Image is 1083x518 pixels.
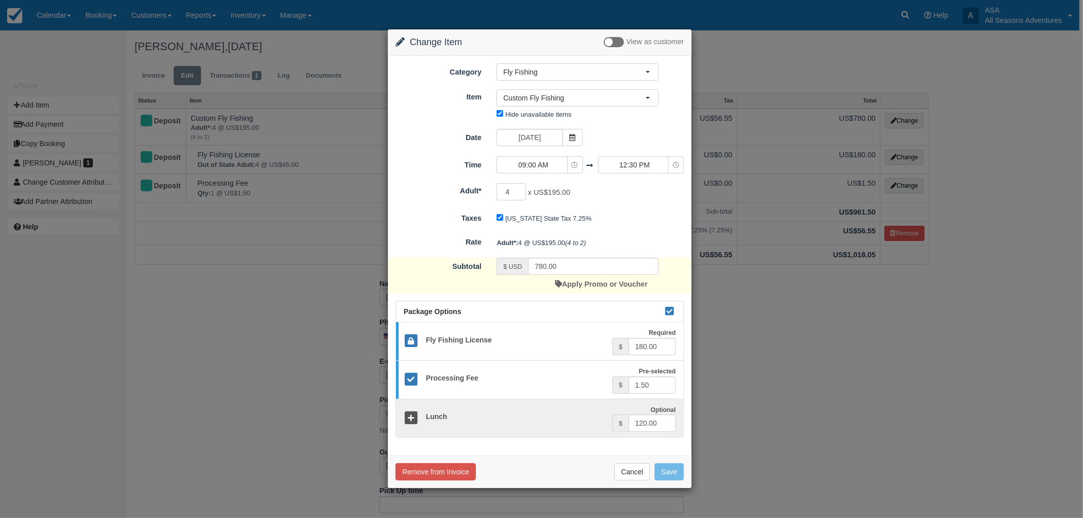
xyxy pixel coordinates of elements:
button: Cancel [614,463,650,480]
em: (4 to 2) [565,239,586,247]
button: 09:00 AM [497,156,582,174]
label: Item [388,88,489,102]
label: Category [388,63,489,78]
button: Remove from Invoice [396,463,476,480]
label: Taxes [388,210,489,224]
span: Package Options [404,307,462,316]
small: $ [619,382,622,389]
label: Date [388,129,489,143]
h5: Processing Fee [418,374,612,382]
small: $ [619,420,622,427]
span: x US$195.00 [528,189,570,197]
label: Rate [388,233,489,248]
button: Custom Fly Fishing [497,89,659,107]
label: Hide unavailable items [505,111,571,118]
span: 09:00 AM [497,160,569,170]
small: $ [619,343,622,351]
div: 4 @ US$195.00 [489,234,692,251]
small: $ USD [503,263,522,270]
label: Time [388,156,489,170]
span: Fly Fishing [503,67,645,77]
span: Custom Fly Fishing [503,93,645,103]
label: Adult* [388,182,489,196]
span: Change Item [410,37,462,47]
span: View as customer [627,38,684,46]
strong: Optional [650,406,676,413]
a: Apply Promo or Voucher [555,280,647,288]
strong: Pre-selected [639,368,676,375]
label: Subtotal [388,258,489,272]
h5: Fly Fishing License [418,336,612,344]
span: 12:30 PM [599,160,671,170]
a: Fly Fishing License Required $ [396,322,683,361]
strong: Required [649,329,676,336]
h5: Lunch [418,413,612,421]
button: Save [654,463,684,480]
input: Adult* [497,183,526,200]
button: 12:30 PM [598,156,684,174]
strong: Adult* [497,239,518,247]
a: Processing Fee Pre-selected $ [396,360,683,399]
button: Fly Fishing [497,63,659,81]
a: Lunch Optional $ [396,399,683,437]
label: [US_STATE] State Tax 7.25% [505,215,592,222]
